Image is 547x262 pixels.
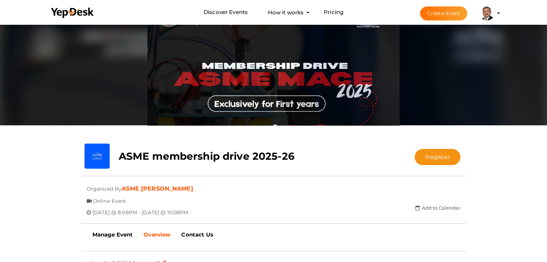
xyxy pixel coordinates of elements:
[92,204,188,216] span: [DATE] @ 8:08PM - [DATE] @ 10:08PM
[324,6,343,19] a: Pricing
[87,226,138,244] a: Manage Event
[119,150,295,162] b: ASME membership drive 2025-26
[420,6,468,20] button: Create Event
[93,192,126,204] span: Online Event
[266,6,306,19] button: How it works
[92,231,133,238] b: Manage Event
[480,6,494,20] img: EPD85FQV_small.jpeg
[138,226,176,244] a: Overview
[122,185,193,192] a: ASME [PERSON_NAME]
[176,226,218,244] a: Contact Us
[143,231,170,238] b: Overview
[415,205,460,211] a: Add to Calendar
[204,6,248,19] a: Discover Events
[181,231,213,238] b: Contact Us
[415,149,460,165] button: Register
[87,180,122,192] span: Organized By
